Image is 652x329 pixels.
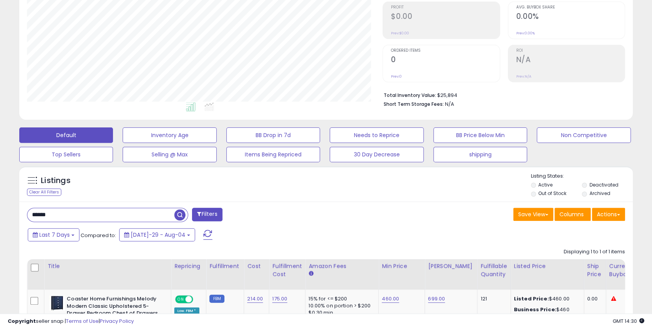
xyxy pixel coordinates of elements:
div: Fulfillable Quantity [480,262,507,278]
label: Archived [590,190,610,197]
button: [DATE]-29 - Aug-04 [119,228,195,241]
div: Fulfillment [209,262,241,270]
small: Prev: $0.00 [391,31,409,36]
a: 699.00 [428,295,445,303]
a: 460.00 [382,295,399,303]
li: $25,894 [384,90,619,99]
button: Items Being Repriced [226,147,320,162]
span: Compared to: [81,232,116,239]
button: Needs to Reprice [330,127,423,143]
label: Out of Stock [538,190,566,197]
span: Profit [391,5,499,10]
b: Business Price: [514,306,556,313]
button: Actions [592,208,625,221]
span: OFF [192,296,204,303]
div: Clear All Filters [27,188,61,196]
small: Prev: 0.00% [516,31,535,36]
div: 121 [480,295,504,302]
button: Selling @ Max [123,147,216,162]
b: Total Inventory Value: [384,92,436,98]
h2: $0.00 [391,12,499,22]
b: Listed Price: [514,295,549,302]
label: Deactivated [590,181,618,188]
h5: Listings [41,175,71,186]
div: Current Buybox Price [609,262,649,278]
div: 10.00% on portion > $200 [308,302,372,309]
h2: 0 [391,55,499,66]
div: Repricing [174,262,203,270]
div: 15% for <= $200 [308,295,372,302]
span: ON [176,296,185,303]
button: Non Competitive [537,127,630,143]
h2: 0.00% [516,12,625,22]
div: 0.00 [587,295,600,302]
div: $460 [514,306,578,313]
button: BB Price Below Min [433,127,527,143]
div: Amazon Fees [308,262,375,270]
span: ROI [516,49,625,53]
span: [DATE]-29 - Aug-04 [131,231,185,239]
button: 30 Day Decrease [330,147,423,162]
button: Filters [192,208,222,221]
span: Avg. Buybox Share [516,5,625,10]
span: Ordered Items [391,49,499,53]
button: Columns [554,208,591,221]
div: Cost [247,262,266,270]
span: Columns [559,210,584,218]
button: shipping [433,147,527,162]
span: N/A [445,100,454,108]
small: Prev: N/A [516,74,531,79]
button: Inventory Age [123,127,216,143]
strong: Copyright [8,317,36,325]
p: Listing States: [531,173,633,180]
button: BB Drop in 7d [226,127,320,143]
button: Last 7 Days [28,228,79,241]
div: Displaying 1 to 1 of 1 items [564,248,625,256]
div: Fulfillment Cost [272,262,302,278]
div: seller snap | | [8,318,134,325]
h2: N/A [516,55,625,66]
div: [PERSON_NAME] [428,262,474,270]
a: Privacy Policy [100,317,134,325]
small: Prev: 0 [391,74,402,79]
button: Top Sellers [19,147,113,162]
a: 214.00 [247,295,263,303]
div: $460.00 [514,295,578,302]
div: Title [47,262,168,270]
div: Ship Price [587,262,603,278]
span: Last 7 Days [39,231,70,239]
div: Listed Price [514,262,581,270]
small: Amazon Fees. [308,270,313,277]
small: FBM [209,295,224,303]
img: 41rmh0xTrCL._SL40_.jpg [49,295,65,311]
a: Terms of Use [66,317,99,325]
label: Active [538,181,553,188]
button: Default [19,127,113,143]
span: 2025-08-12 14:30 GMT [613,317,644,325]
a: 175.00 [272,295,287,303]
b: Short Term Storage Fees: [384,101,444,107]
button: Save View [513,208,553,221]
div: Min Price [382,262,421,270]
